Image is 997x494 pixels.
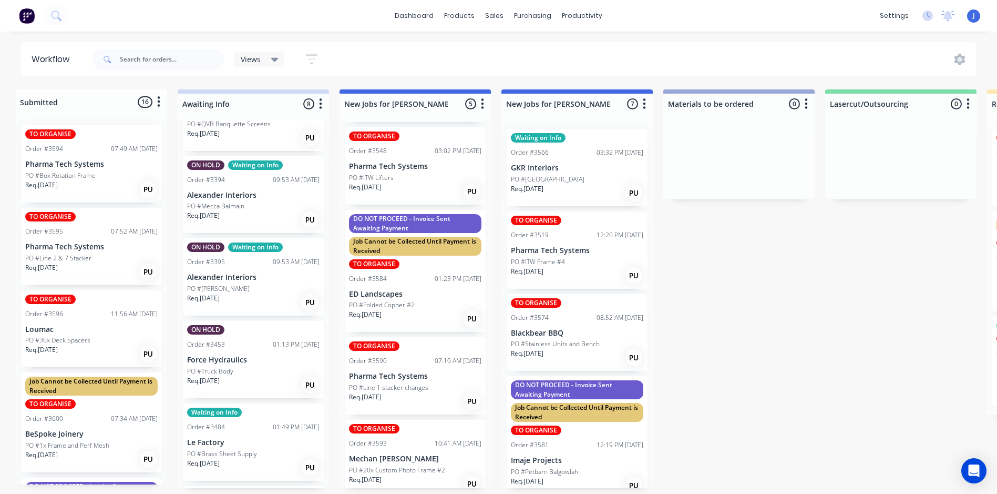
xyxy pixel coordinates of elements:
[511,133,566,143] div: Waiting on Info
[187,129,220,138] p: Req. [DATE]
[25,171,96,180] p: PO #Box Rotation Frame
[183,404,324,481] div: Waiting on InfoOrder #348401:49 PM [DATE]Le FactoryPO #Brass Sheet SupplyReq.[DATE]PU
[625,349,642,366] div: PU
[302,211,318,228] div: PU
[345,210,486,332] div: DO NOT PROCEED - Invoice Sent Awaiting PaymentJob Cannot be Collected Until Payment is ReceivedTO...
[511,267,543,276] p: Req. [DATE]
[25,227,63,236] div: Order #3595
[273,257,320,267] div: 09:53 AM [DATE]
[187,438,320,447] p: Le Factory
[511,184,543,194] p: Req. [DATE]
[21,125,162,203] div: TO ORGANISEOrder #359407:49 AM [DATE]Pharma Tech SystemsPO #Box Rotation FrameReq.[DATE]PU
[597,313,643,322] div: 08:52 AM [DATE]
[187,356,320,365] p: Force Hydraulics
[25,180,58,190] p: Req. [DATE]
[439,8,480,24] div: products
[187,201,244,211] p: PO #Mecca Balmain
[961,458,986,483] div: Open Intercom Messenger
[435,274,481,284] div: 01:23 PM [DATE]
[302,459,318,476] div: PU
[273,175,320,185] div: 09:53 AM [DATE]
[625,477,642,494] div: PU
[25,399,76,409] div: TO ORGANISE
[111,309,158,319] div: 11:56 AM [DATE]
[349,424,399,433] div: TO ORGANISE
[435,356,481,366] div: 07:10 AM [DATE]
[349,214,481,233] div: DO NOT PROCEED - Invoice Sent Awaiting Payment
[511,175,584,184] p: PO #[GEOGRAPHIC_DATA]
[464,393,480,410] div: PU
[349,341,399,351] div: TO ORGANISE
[187,449,257,459] p: PO #Brass Sheet Supply
[187,408,242,417] div: Waiting on Info
[111,227,158,236] div: 07:52 AM [DATE]
[302,377,318,394] div: PU
[511,230,549,240] div: Order #3519
[25,243,158,251] p: Pharma Tech Systems
[349,300,415,310] p: PO #Folded Copper #2
[464,476,480,492] div: PU
[120,49,224,70] input: Search for orders...
[349,290,481,299] p: ED Landscapes
[480,8,509,24] div: sales
[187,367,233,376] p: PO #Truck Body
[349,383,428,392] p: PO #Line 1 stacker changes
[187,376,220,386] p: Req. [DATE]
[345,337,486,415] div: TO ORGANISEOrder #359007:10 AM [DATE]Pharma Tech SystemsPO #Line 1 stacker changesReq.[DATE]PU
[511,426,561,435] div: TO ORGANISE
[25,129,76,139] div: TO ORGANISE
[228,243,283,252] div: Waiting on Info
[273,422,320,432] div: 01:49 PM [DATE]
[187,211,220,220] p: Req. [DATE]
[21,290,162,368] div: TO ORGANISEOrder #359611:56 AM [DATE]LoumacPO #30x Deck SpacersReq.[DATE]PU
[511,467,578,477] p: PO #Petbarn Balgowlah
[349,173,394,183] p: PO #ITW Lifters
[625,185,642,201] div: PU
[435,146,481,156] div: 03:02 PM [DATE]
[302,129,318,146] div: PU
[511,339,600,349] p: PO #Stainless Units and Bench
[509,8,557,24] div: purchasing
[511,329,643,338] p: Blackbear BBQ
[21,208,162,285] div: TO ORGANISEOrder #359507:52 AM [DATE]Pharma Tech SystemsPO #Line 2 & 7 StackerReq.[DATE]PU
[349,439,387,448] div: Order #3593
[25,414,63,424] div: Order #3600
[973,11,975,21] span: J
[228,160,283,170] div: Waiting on Info
[25,212,76,221] div: TO ORGANISE
[187,257,225,267] div: Order #3395
[187,325,224,335] div: ON HOLD
[597,230,643,240] div: 12:20 PM [DATE]
[625,267,642,284] div: PU
[349,372,481,381] p: Pharma Tech Systems
[511,313,549,322] div: Order #3574
[187,191,320,200] p: Alexander Interiors
[19,8,35,24] img: Factory
[32,53,75,66] div: Workflow
[464,310,480,327] div: PU
[187,175,225,185] div: Order #3394
[302,294,318,311] div: PU
[389,8,439,24] a: dashboard
[349,146,387,156] div: Order #3548
[511,148,549,157] div: Order #3566
[241,54,261,65] span: Views
[140,264,157,280] div: PU
[187,160,224,170] div: ON HOLD
[25,295,76,304] div: TO ORGANISE
[25,345,58,355] p: Req. [DATE]
[349,183,382,192] p: Req. [DATE]
[511,440,549,450] div: Order #3581
[349,475,382,485] p: Req. [DATE]
[511,456,643,465] p: Imaje Projects
[349,132,399,141] div: TO ORGANISE
[25,336,90,345] p: PO #30x Deck Spacers
[597,148,643,157] div: 03:32 PM [DATE]
[349,455,481,463] p: Mechan [PERSON_NAME]
[511,164,643,173] p: GKR Interiors
[25,441,109,450] p: PO #1x Frame and Perf Mesh
[25,325,158,334] p: Loumac
[345,127,486,205] div: TO ORGANISEOrder #354803:02 PM [DATE]Pharma Tech SystemsPO #ITW LiftersReq.[DATE]PU
[25,377,158,396] div: Job Cannot be Collected Until Payment is Received
[597,440,643,450] div: 12:19 PM [DATE]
